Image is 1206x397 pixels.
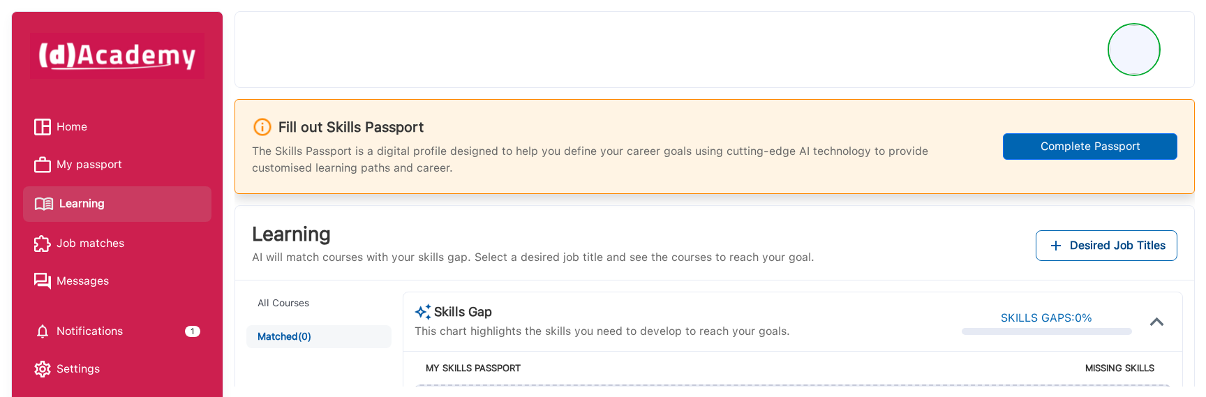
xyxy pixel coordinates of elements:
[426,363,790,374] h5: MY SKILLS PASSPORT
[790,363,1154,374] h5: MISSING SKILLS
[1048,237,1064,254] img: add icon
[1110,25,1159,74] img: Profile
[252,223,814,246] h3: Learning
[1001,308,1092,328] div: SKILLS GAPS: 0 %
[34,119,51,135] img: Home icon
[34,154,200,175] a: My passport iconMy passport
[415,304,431,320] img: AI Course Suggestion
[246,292,392,315] button: All Courses
[34,273,51,290] img: Messages icon
[1143,308,1171,336] img: icon
[57,321,123,342] span: Notifications
[34,271,200,292] a: Messages iconMessages
[1003,133,1177,160] button: Complete Passport
[415,304,790,320] h3: Skills Gap
[57,271,109,292] span: Messages
[57,117,87,137] span: Home
[57,154,122,175] span: My passport
[34,361,51,377] img: setting
[57,233,124,254] span: Job matches
[34,235,51,252] img: Job matches icon
[34,323,51,340] img: setting
[1070,236,1166,255] span: Desired Job Titles
[1012,138,1168,155] div: Complete Passport
[252,249,814,266] p: AI will match courses with your skills gap. Select a desired job title and see the courses to rea...
[59,193,105,214] span: Learning
[30,33,204,79] img: dAcademy
[278,119,424,135] h3: Fill out Skills Passport
[415,323,790,340] p: This chart highlights the skills you need to develop to reach your goals.
[252,143,946,177] p: The Skills Passport is a digital profile designed to help you define your career goals using cutt...
[34,156,51,173] img: My passport icon
[57,359,100,380] span: Settings
[252,117,273,137] img: info
[34,192,200,216] a: Learning iconLearning
[34,233,200,254] a: Job matches iconJob matches
[34,117,200,137] a: Home iconHome
[185,326,200,337] div: 1
[1036,230,1177,261] button: Add desired job titles
[246,325,392,348] button: Matched(0)
[34,192,54,216] img: Learning icon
